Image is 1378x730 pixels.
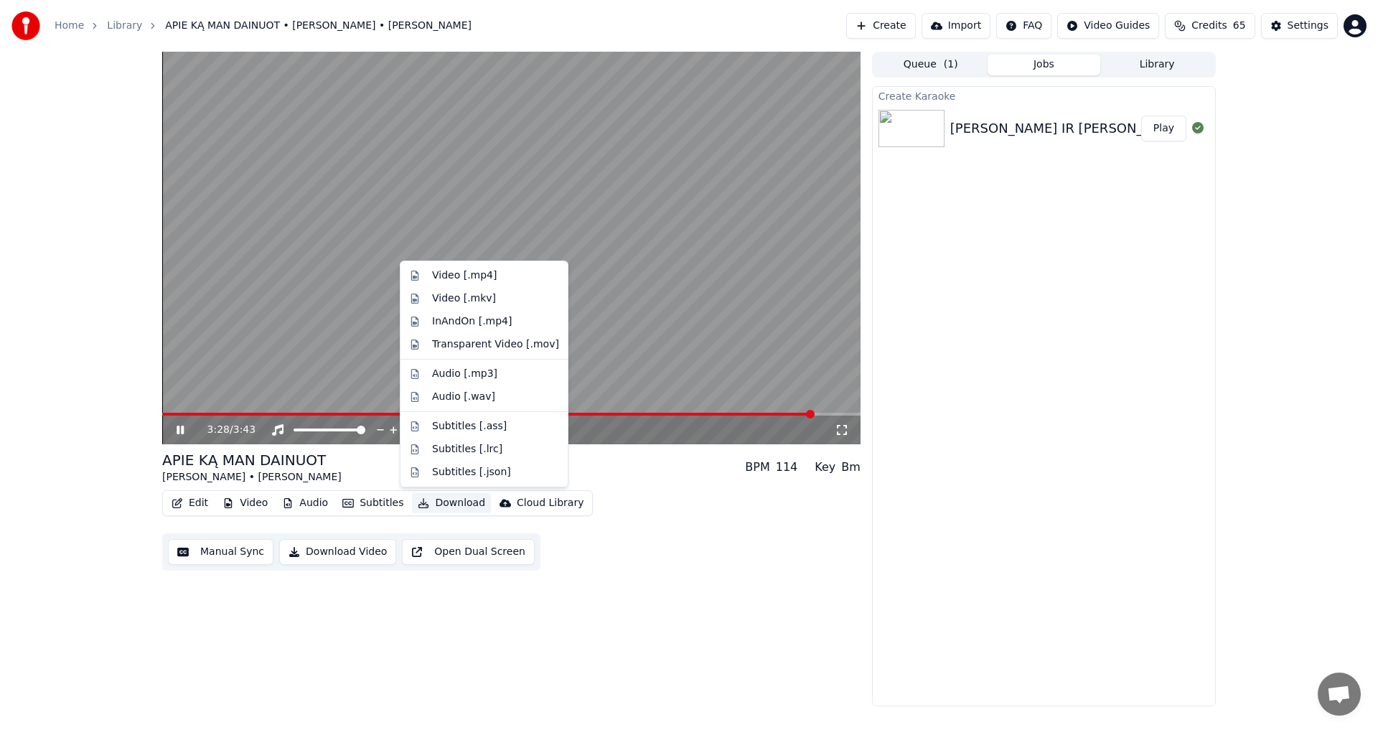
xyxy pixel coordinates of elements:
[162,450,342,470] div: APIE KĄ MAN DAINUOT
[1261,13,1338,39] button: Settings
[841,459,861,476] div: Bm
[165,19,472,33] span: APIE KĄ MAN DAINUOT • [PERSON_NAME] • [PERSON_NAME]
[873,87,1215,104] div: Create Karaoke
[337,493,409,513] button: Subtitles
[207,423,242,437] div: /
[432,442,502,457] div: Subtitles [.lrc]
[1318,673,1361,716] a: Open chat
[988,55,1101,75] button: Jobs
[55,19,84,33] a: Home
[517,496,583,510] div: Cloud Library
[1233,19,1246,33] span: 65
[1288,19,1328,33] div: Settings
[1100,55,1214,75] button: Library
[432,390,495,404] div: Audio [.wav]
[1141,116,1186,141] button: Play
[922,13,990,39] button: Import
[745,459,769,476] div: BPM
[950,118,1346,139] div: [PERSON_NAME] IR [PERSON_NAME] - APIE KĄ MAN DAINUOT
[279,539,396,565] button: Download Video
[166,493,214,513] button: Edit
[432,419,507,434] div: Subtitles [.ass]
[207,423,230,437] span: 3:28
[432,314,512,329] div: InAndOn [.mp4]
[276,493,334,513] button: Audio
[217,493,273,513] button: Video
[1191,19,1227,33] span: Credits
[944,57,958,72] span: ( 1 )
[1057,13,1159,39] button: Video Guides
[996,13,1051,39] button: FAQ
[874,55,988,75] button: Queue
[168,539,273,565] button: Manual Sync
[1165,13,1255,39] button: Credits65
[11,11,40,40] img: youka
[432,291,496,306] div: Video [.mkv]
[233,423,256,437] span: 3:43
[432,268,497,283] div: Video [.mp4]
[846,13,916,39] button: Create
[412,493,491,513] button: Download
[432,367,497,381] div: Audio [.mp3]
[55,19,472,33] nav: breadcrumb
[776,459,798,476] div: 114
[432,465,511,479] div: Subtitles [.json]
[402,539,535,565] button: Open Dual Screen
[162,470,342,485] div: [PERSON_NAME] • [PERSON_NAME]
[815,459,835,476] div: Key
[107,19,142,33] a: Library
[432,337,559,352] div: Transparent Video [.mov]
